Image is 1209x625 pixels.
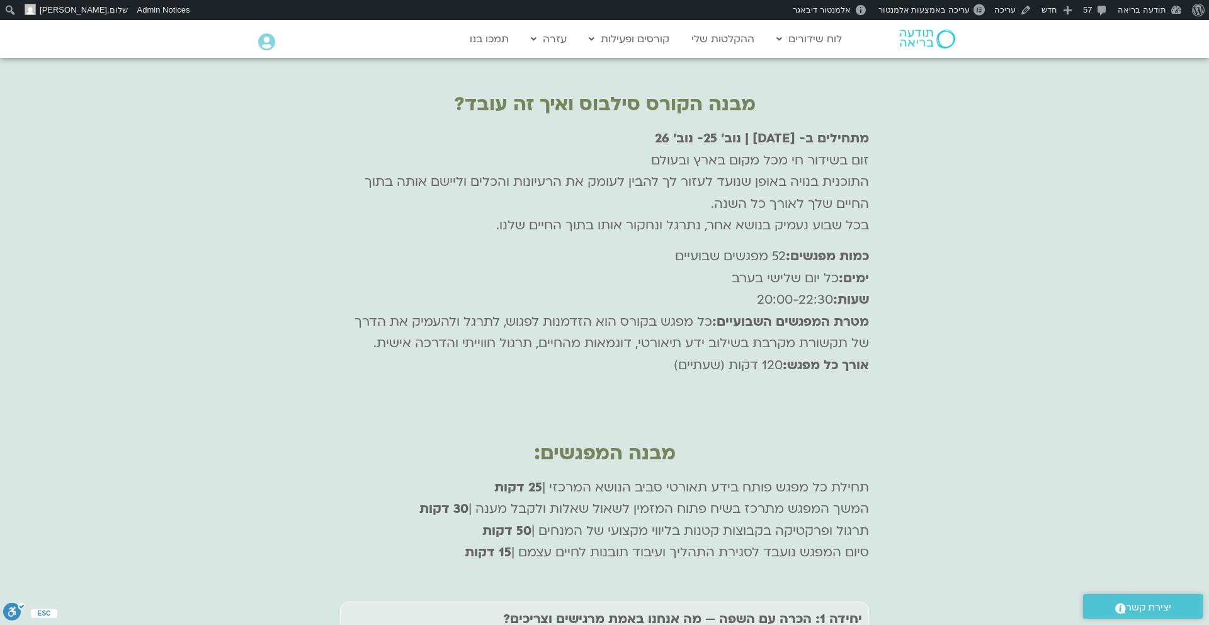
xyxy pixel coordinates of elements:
span: 120 דקות (שעתיים) [674,357,783,374]
strong: 30 דקות [419,500,468,517]
a: תמכו בנו [463,27,515,51]
p: תחילת כל מפגש פותח בידע תאורטי סביב הנושא המרכזי | המשך המפגש מתרכז בשיח פתוח המזמין לשאול שאלות ... [340,477,869,564]
strong: 25 דקות [494,479,542,496]
span: כל יום שלישי בערב [732,270,839,287]
a: לוח שידורים [770,27,848,51]
img: תודעה בריאה [900,30,955,49]
span: 20:00-22:30 [757,291,833,308]
span: זום בשידור חי מכל מקום בארץ ובעולם [651,152,869,169]
b: מטרת המפגשים השבועיים: [712,313,869,330]
span: יצירת קשר [1126,599,1171,616]
span: התוכנית בנויה באופן שנועד לעזור לך להבין לעומק את הרעיונות והכלים וליישם אותה בתוך החיים שלך לאור... [365,173,869,212]
strong: 15 דקות [465,544,511,561]
b: כמות מפגשים: [786,248,869,265]
strong: 50 דקות [482,522,531,539]
span: כל מפגש בקורס הוא הזדמנות לפגוש, לתרגל ולהעמיק את הדרך של תקשורת מקרבת בשילוב ידע תיאורטי, דוגמאו... [355,313,869,352]
a: יצירת קשר [1083,594,1203,619]
a: קורסים ופעילות [582,27,676,51]
b: ימים: [839,270,869,287]
span: [PERSON_NAME] [40,5,107,14]
span: בכל שבוע נעמיק בנושא אחר, נתרגל ונחקור אותו בתוך החיים שלנו. [496,217,869,234]
b: מתחילים ב- [DATE] | נוב׳ 25- נוב׳ 26 [655,130,869,147]
b: אורך כל מפגש: [783,357,869,374]
b: שעות: [833,291,869,308]
span: עריכה באמצעות אלמנטור [878,5,970,14]
span: 52 מפגשים שבועיים [675,248,786,265]
a: ההקלטות שלי [685,27,761,51]
h2: מבנה הקורס סילבוס ואיך זה עובד? [340,93,869,115]
a: עזרה [525,27,573,51]
h2: מבנה המפגשים: [340,442,869,464]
